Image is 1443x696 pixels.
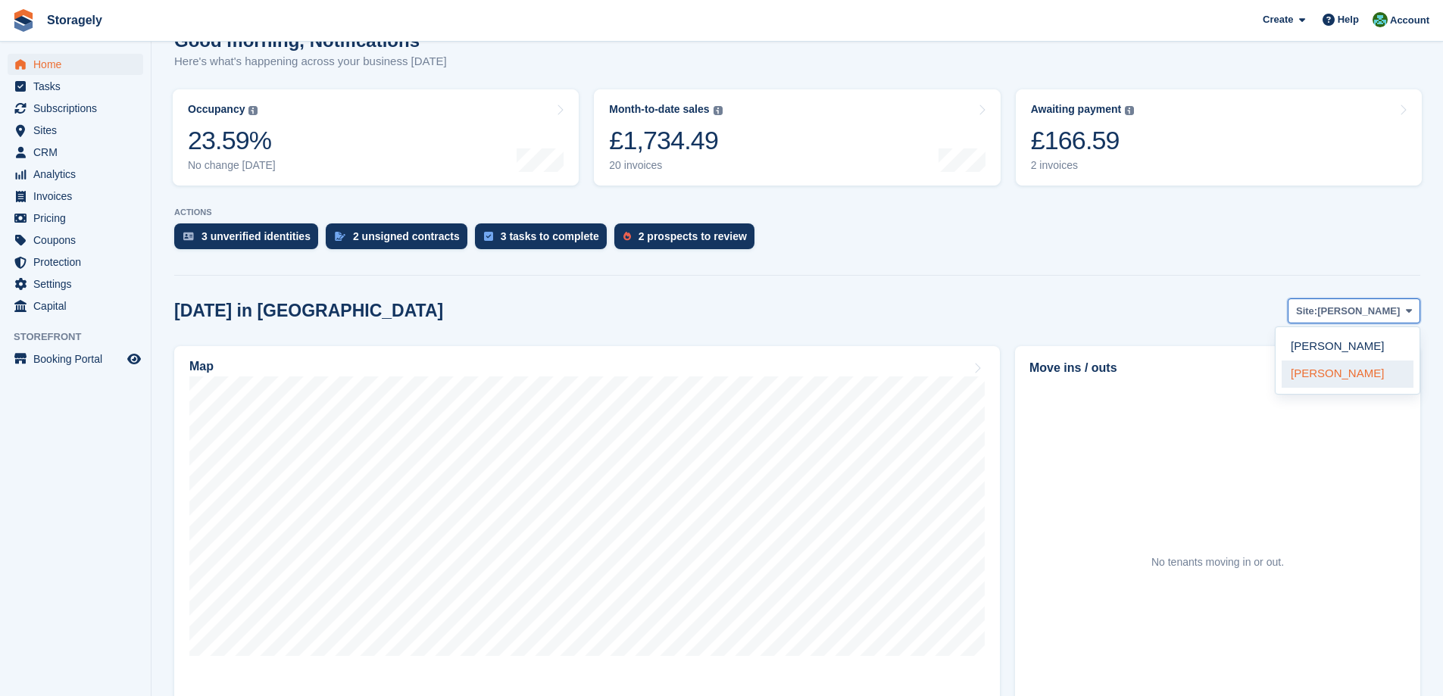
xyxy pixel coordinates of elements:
[594,89,1000,186] a: Month-to-date sales £1,734.49 20 invoices
[639,230,747,242] div: 2 prospects to review
[484,232,493,241] img: task-75834270c22a3079a89374b754ae025e5fb1db73e45f91037f5363f120a921f8.svg
[33,186,124,207] span: Invoices
[201,230,311,242] div: 3 unverified identities
[33,164,124,185] span: Analytics
[714,106,723,115] img: icon-info-grey-7440780725fd019a000dd9b08b2336e03edf1995a4989e88bcd33f0948082b44.svg
[1031,125,1135,156] div: £166.59
[609,159,722,172] div: 20 invoices
[353,230,460,242] div: 2 unsigned contracts
[189,360,214,373] h2: Map
[1263,12,1293,27] span: Create
[1282,333,1413,360] a: [PERSON_NAME]
[33,295,124,317] span: Capital
[33,348,124,370] span: Booking Portal
[1282,360,1413,388] a: [PERSON_NAME]
[188,159,276,172] div: No change [DATE]
[609,125,722,156] div: £1,734.49
[12,9,35,32] img: stora-icon-8386f47178a22dfd0bd8f6a31ec36ba5ce8667c1dd55bd0f319d3a0aa187defe.svg
[8,142,143,163] a: menu
[1016,89,1422,186] a: Awaiting payment £166.59 2 invoices
[1317,304,1400,319] span: [PERSON_NAME]
[1031,159,1135,172] div: 2 invoices
[174,223,326,257] a: 3 unverified identities
[173,89,579,186] a: Occupancy 23.59% No change [DATE]
[8,54,143,75] a: menu
[8,76,143,97] a: menu
[1338,12,1359,27] span: Help
[183,232,194,241] img: verify_identity-adf6edd0f0f0b5bbfe63781bf79b02c33cf7c696d77639b501bdc392416b5a36.svg
[14,329,151,345] span: Storefront
[8,208,143,229] a: menu
[33,273,124,295] span: Settings
[33,54,124,75] span: Home
[1296,304,1317,319] span: Site:
[248,106,258,115] img: icon-info-grey-7440780725fd019a000dd9b08b2336e03edf1995a4989e88bcd33f0948082b44.svg
[8,295,143,317] a: menu
[174,301,443,321] h2: [DATE] in [GEOGRAPHIC_DATA]
[1151,554,1284,570] div: No tenants moving in or out.
[1029,359,1406,377] h2: Move ins / outs
[623,232,631,241] img: prospect-51fa495bee0391a8d652442698ab0144808aea92771e9ea1ae160a38d050c398.svg
[8,251,143,273] a: menu
[174,208,1420,217] p: ACTIONS
[501,230,599,242] div: 3 tasks to complete
[1390,13,1429,28] span: Account
[335,232,345,241] img: contract_signature_icon-13c848040528278c33f63329250d36e43548de30e8caae1d1a13099fd9432cc5.svg
[33,76,124,97] span: Tasks
[1031,103,1122,116] div: Awaiting payment
[188,125,276,156] div: 23.59%
[614,223,762,257] a: 2 prospects to review
[174,53,447,70] p: Here's what's happening across your business [DATE]
[33,229,124,251] span: Coupons
[41,8,108,33] a: Storagely
[326,223,475,257] a: 2 unsigned contracts
[8,98,143,119] a: menu
[1288,298,1420,323] button: Site: [PERSON_NAME]
[1125,106,1134,115] img: icon-info-grey-7440780725fd019a000dd9b08b2336e03edf1995a4989e88bcd33f0948082b44.svg
[8,229,143,251] a: menu
[33,142,124,163] span: CRM
[8,164,143,185] a: menu
[33,98,124,119] span: Subscriptions
[33,120,124,141] span: Sites
[8,273,143,295] a: menu
[609,103,709,116] div: Month-to-date sales
[8,348,143,370] a: menu
[33,251,124,273] span: Protection
[1373,12,1388,27] img: Notifications
[125,350,143,368] a: Preview store
[33,208,124,229] span: Pricing
[188,103,245,116] div: Occupancy
[475,223,614,257] a: 3 tasks to complete
[8,186,143,207] a: menu
[8,120,143,141] a: menu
